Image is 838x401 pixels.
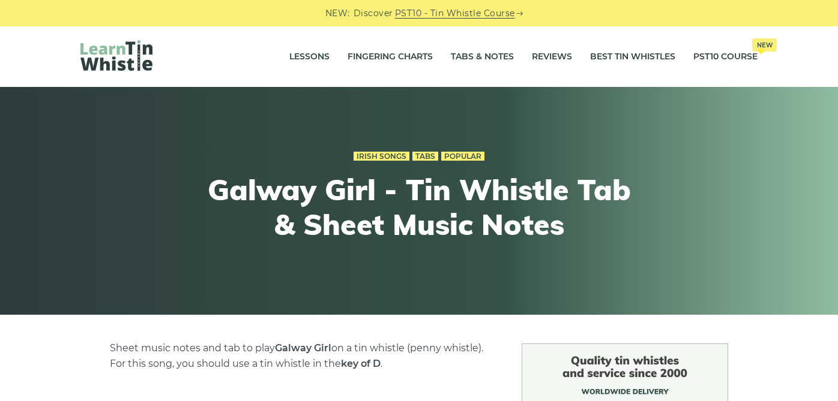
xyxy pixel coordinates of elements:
[441,152,484,161] a: Popular
[532,42,572,72] a: Reviews
[354,152,409,161] a: Irish Songs
[693,42,758,72] a: PST10 CourseNew
[590,42,675,72] a: Best Tin Whistles
[752,38,777,52] span: New
[110,340,493,372] p: Sheet music notes and tab to play on a tin whistle (penny whistle). For this song, you should use...
[412,152,438,161] a: Tabs
[80,40,152,71] img: LearnTinWhistle.com
[289,42,330,72] a: Lessons
[275,342,331,354] strong: Galway Girl
[451,42,514,72] a: Tabs & Notes
[348,42,433,72] a: Fingering Charts
[341,358,381,369] strong: key of D
[198,173,640,242] h1: Galway Girl - Tin Whistle Tab & Sheet Music Notes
